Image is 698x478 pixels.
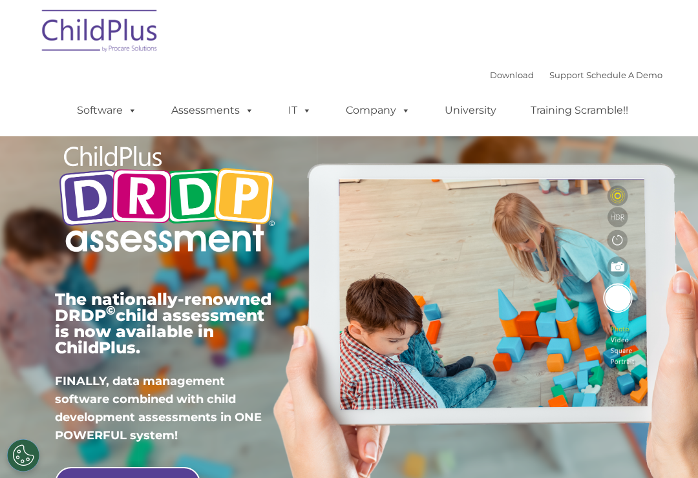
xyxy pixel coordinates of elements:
a: Assessments [158,98,267,123]
a: Company [333,98,423,123]
a: Training Scramble!! [518,98,641,123]
img: ChildPlus by Procare Solutions [36,1,165,65]
a: IT [275,98,324,123]
a: University [432,98,509,123]
span: FINALLY, data management software combined with child development assessments in ONE POWERFUL sys... [55,374,262,442]
sup: © [106,303,116,318]
a: Support [549,70,584,80]
img: Copyright - DRDP Logo Light [55,132,279,269]
font: | [490,70,662,80]
a: Software [64,98,150,123]
a: Schedule A Demo [586,70,662,80]
span: The nationally-renowned DRDP child assessment is now available in ChildPlus. [55,289,271,357]
button: Cookies Settings [7,439,39,472]
a: Download [490,70,534,80]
